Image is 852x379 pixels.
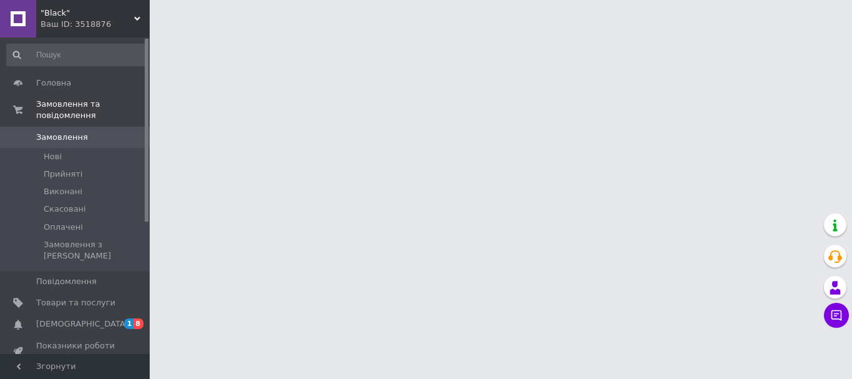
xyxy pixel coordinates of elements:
span: Товари та послуги [36,297,115,308]
span: Головна [36,77,71,89]
span: [DEMOGRAPHIC_DATA] [36,318,128,330]
span: Повідомлення [36,276,97,287]
span: Скасовані [44,204,86,215]
button: Чат з покупцем [824,303,849,328]
span: Замовлення з [PERSON_NAME] [44,239,146,262]
span: Замовлення та повідомлення [36,99,150,121]
span: "Black" [41,7,134,19]
span: Прийняті [44,169,82,180]
span: Виконані [44,186,82,197]
span: Показники роботи компанії [36,340,115,363]
input: Пошук [6,44,147,66]
span: 8 [133,318,143,329]
span: Замовлення [36,132,88,143]
span: Оплачені [44,222,83,233]
div: Ваш ID: 3518876 [41,19,150,30]
span: Нові [44,151,62,162]
span: 1 [124,318,134,329]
